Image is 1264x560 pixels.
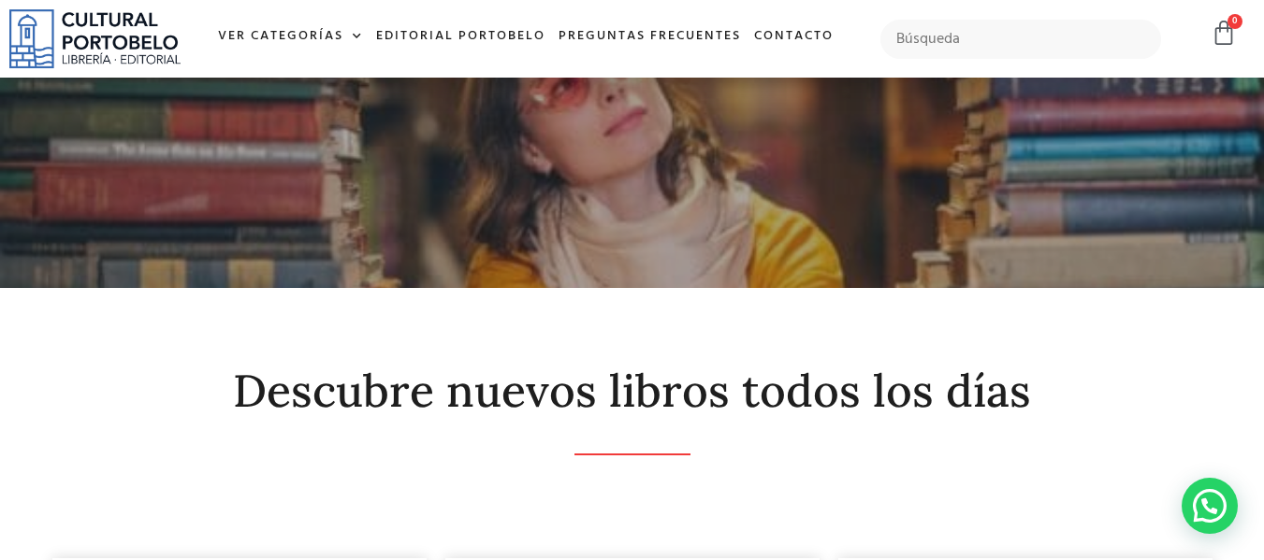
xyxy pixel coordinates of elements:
[211,17,370,57] a: Ver Categorías
[1228,14,1242,29] span: 0
[52,366,1213,416] h2: Descubre nuevos libros todos los días
[370,17,552,57] a: Editorial Portobelo
[1211,20,1237,47] a: 0
[1182,478,1238,534] div: Contactar por WhatsApp
[552,17,748,57] a: Preguntas frecuentes
[748,17,840,57] a: Contacto
[880,20,1162,59] input: Búsqueda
